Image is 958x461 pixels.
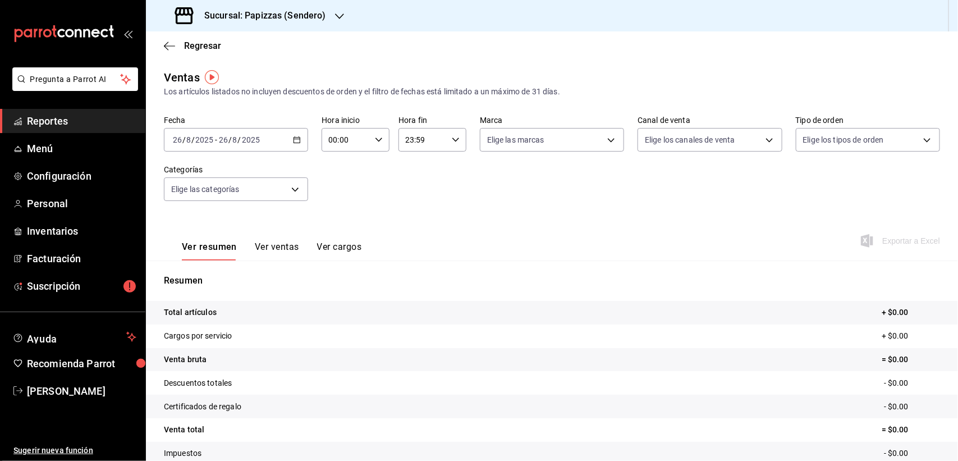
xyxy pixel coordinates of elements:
[164,401,241,413] p: Certificados de regalo
[172,135,182,144] input: --
[164,448,201,459] p: Impuestos
[796,117,940,125] label: Tipo de orden
[164,117,308,125] label: Fecha
[30,74,121,85] span: Pregunta a Parrot AI
[164,307,217,318] p: Total artículos
[195,135,214,144] input: ----
[480,117,624,125] label: Marca
[182,135,186,144] span: /
[186,135,191,144] input: --
[238,135,241,144] span: /
[27,384,136,399] span: [PERSON_NAME]
[164,354,207,366] p: Venta bruta
[218,135,228,144] input: --
[884,377,940,389] p: - $0.00
[27,196,136,211] span: Personal
[255,241,299,261] button: Ver ventas
[123,29,132,38] button: open_drawer_menu
[195,9,326,22] h3: Sucursal: Papizzas (Sendero)
[884,448,940,459] p: - $0.00
[27,251,136,266] span: Facturación
[638,117,782,125] label: Canal de venta
[13,445,136,457] span: Sugerir nueva función
[182,241,237,261] button: Ver resumen
[882,354,940,366] p: = $0.00
[182,241,361,261] div: navigation tabs
[27,279,136,294] span: Suscripción
[164,86,940,98] div: Los artículos listados no incluyen descuentos de orden y el filtro de fechas está limitado a un m...
[487,134,544,145] span: Elige las marcas
[645,134,735,145] span: Elige los canales de venta
[882,307,940,318] p: + $0.00
[27,168,136,184] span: Configuración
[164,330,232,342] p: Cargos por servicio
[8,81,138,93] a: Pregunta a Parrot AI
[27,113,136,129] span: Reportes
[228,135,232,144] span: /
[27,356,136,371] span: Recomienda Parrot
[317,241,362,261] button: Ver cargos
[398,117,466,125] label: Hora fin
[884,401,940,413] p: - $0.00
[164,40,221,51] button: Regresar
[322,117,389,125] label: Hora inicio
[171,184,240,195] span: Elige las categorías
[803,134,884,145] span: Elige los tipos de orden
[184,40,221,51] span: Regresar
[191,135,195,144] span: /
[12,67,138,91] button: Pregunta a Parrot AI
[27,223,136,239] span: Inventarios
[164,424,204,436] p: Venta total
[232,135,238,144] input: --
[882,424,940,436] p: = $0.00
[164,166,308,174] label: Categorías
[164,69,200,86] div: Ventas
[27,141,136,156] span: Menú
[205,70,219,84] img: Tooltip marker
[882,330,940,342] p: + $0.00
[27,330,122,344] span: Ayuda
[164,274,940,287] p: Resumen
[215,135,217,144] span: -
[164,377,232,389] p: Descuentos totales
[241,135,260,144] input: ----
